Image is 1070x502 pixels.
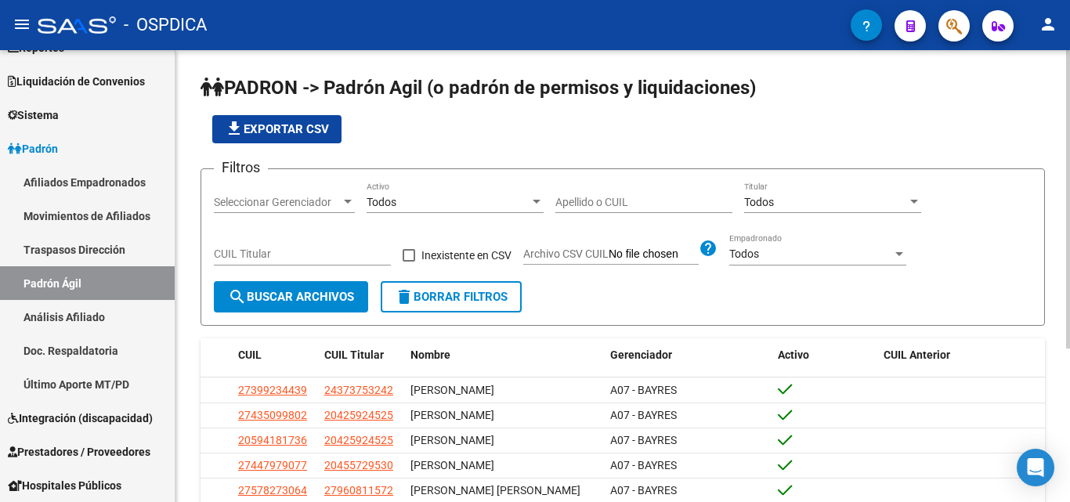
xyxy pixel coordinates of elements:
span: Gerenciador [610,349,672,361]
datatable-header-cell: Activo [772,338,877,372]
span: CUIL [238,349,262,361]
span: [PERSON_NAME] [410,409,494,421]
span: 27435099802 [238,409,307,421]
span: 24373753242 [324,384,393,396]
span: Archivo CSV CUIL [523,247,609,260]
input: Archivo CSV CUIL [609,247,699,262]
span: [PERSON_NAME] [PERSON_NAME] [410,484,580,497]
span: Sistema [8,107,59,124]
span: Hospitales Públicos [8,477,121,494]
span: A07 - BAYRES [610,459,677,471]
span: Todos [367,196,396,208]
span: 20455729530 [324,459,393,471]
datatable-header-cell: CUIL [232,338,318,372]
span: A07 - BAYRES [610,484,677,497]
span: PADRON -> Padrón Agil (o padrón de permisos y liquidaciones) [201,77,756,99]
span: Padrón [8,140,58,157]
mat-icon: menu [13,15,31,34]
datatable-header-cell: Gerenciador [604,338,772,372]
span: 27399234439 [238,384,307,396]
span: 27960811572 [324,484,393,497]
button: Exportar CSV [212,115,342,143]
span: Activo [778,349,809,361]
datatable-header-cell: Nombre [404,338,604,372]
span: 20594181736 [238,434,307,446]
span: 27578273064 [238,484,307,497]
span: Liquidación de Convenios [8,73,145,90]
span: Todos [744,196,774,208]
span: Borrar Filtros [395,290,508,304]
span: Nombre [410,349,450,361]
button: Borrar Filtros [381,281,522,312]
span: Integración (discapacidad) [8,410,153,427]
mat-icon: help [699,239,718,258]
span: Inexistente en CSV [421,246,512,265]
span: [PERSON_NAME] [410,384,494,396]
span: Buscar Archivos [228,290,354,304]
span: - OSPDICA [124,8,207,42]
span: [PERSON_NAME] [410,434,494,446]
span: Exportar CSV [225,122,329,136]
mat-icon: search [228,287,247,306]
span: CUIL Titular [324,349,384,361]
datatable-header-cell: CUIL Anterior [877,338,1046,372]
span: Prestadores / Proveedores [8,443,150,460]
span: CUIL Anterior [884,349,950,361]
mat-icon: person [1039,15,1057,34]
span: A07 - BAYRES [610,434,677,446]
span: A07 - BAYRES [610,409,677,421]
span: A07 - BAYRES [610,384,677,396]
span: 20425924525 [324,409,393,421]
h3: Filtros [214,157,268,179]
span: Todos [729,247,759,260]
mat-icon: delete [395,287,414,306]
span: [PERSON_NAME] [410,459,494,471]
div: Open Intercom Messenger [1017,449,1054,486]
button: Buscar Archivos [214,281,368,312]
datatable-header-cell: CUIL Titular [318,338,404,372]
span: 27447979077 [238,459,307,471]
span: Seleccionar Gerenciador [214,196,341,209]
span: 20425924525 [324,434,393,446]
mat-icon: file_download [225,119,244,138]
